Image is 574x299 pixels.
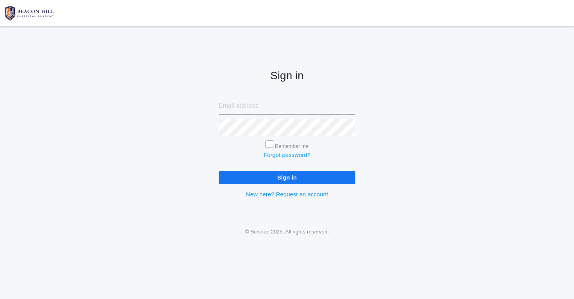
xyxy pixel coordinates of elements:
[264,151,310,158] a: Forgot password?
[219,70,355,82] h2: Sign in
[246,191,328,198] a: New here? Request an account
[219,97,355,115] input: Email address
[275,143,308,149] label: Remember me
[219,171,355,184] input: Sign in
